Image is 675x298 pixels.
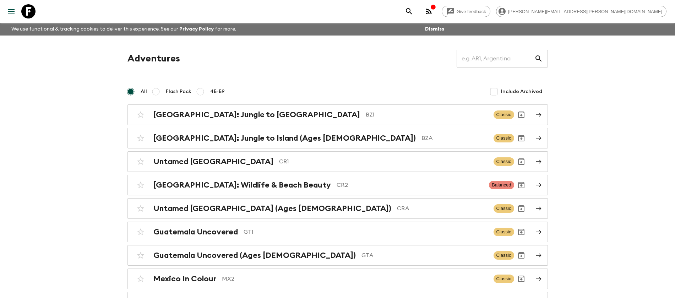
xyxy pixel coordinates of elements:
[153,227,238,237] h2: Guatemala Uncovered
[496,6,666,17] div: [PERSON_NAME][EMAIL_ADDRESS][PERSON_NAME][DOMAIN_NAME]
[127,52,180,66] h1: Adventures
[127,222,548,242] a: Guatemala UncoveredGT1ClassicArchive
[494,134,514,142] span: Classic
[457,49,534,69] input: e.g. AR1, Argentina
[489,181,514,189] span: Balanced
[504,9,666,14] span: [PERSON_NAME][EMAIL_ADDRESS][PERSON_NAME][DOMAIN_NAME]
[453,9,490,14] span: Give feedback
[402,4,416,18] button: search adventures
[127,245,548,266] a: Guatemala Uncovered (Ages [DEMOGRAPHIC_DATA])GTAClassicArchive
[494,204,514,213] span: Classic
[397,204,488,213] p: CRA
[494,110,514,119] span: Classic
[423,24,446,34] button: Dismiss
[514,131,528,145] button: Archive
[361,251,488,260] p: GTA
[210,88,225,95] span: 45-59
[366,110,488,119] p: BZ1
[153,134,416,143] h2: [GEOGRAPHIC_DATA]: Jungle to Island (Ages [DEMOGRAPHIC_DATA])
[514,201,528,216] button: Archive
[4,4,18,18] button: menu
[127,175,548,195] a: [GEOGRAPHIC_DATA]: Wildlife & Beach BeautyCR2BalancedArchive
[337,181,484,189] p: CR2
[153,251,356,260] h2: Guatemala Uncovered (Ages [DEMOGRAPHIC_DATA])
[127,198,548,219] a: Untamed [GEOGRAPHIC_DATA] (Ages [DEMOGRAPHIC_DATA])CRAClassicArchive
[244,228,488,236] p: GT1
[421,134,488,142] p: BZA
[514,178,528,192] button: Archive
[494,157,514,166] span: Classic
[514,225,528,239] button: Archive
[514,108,528,122] button: Archive
[514,155,528,169] button: Archive
[127,269,548,289] a: Mexico In ColourMX2ClassicArchive
[153,204,391,213] h2: Untamed [GEOGRAPHIC_DATA] (Ages [DEMOGRAPHIC_DATA])
[127,128,548,148] a: [GEOGRAPHIC_DATA]: Jungle to Island (Ages [DEMOGRAPHIC_DATA])BZAClassicArchive
[9,23,239,36] p: We use functional & tracking cookies to deliver this experience. See our for more.
[166,88,191,95] span: Flash Pack
[442,6,490,17] a: Give feedback
[501,88,542,95] span: Include Archived
[222,275,488,283] p: MX2
[514,272,528,286] button: Archive
[279,157,488,166] p: CR1
[153,274,216,283] h2: Mexico In Colour
[153,110,360,119] h2: [GEOGRAPHIC_DATA]: Jungle to [GEOGRAPHIC_DATA]
[141,88,147,95] span: All
[494,251,514,260] span: Classic
[514,248,528,262] button: Archive
[179,27,214,32] a: Privacy Policy
[127,104,548,125] a: [GEOGRAPHIC_DATA]: Jungle to [GEOGRAPHIC_DATA]BZ1ClassicArchive
[494,275,514,283] span: Classic
[494,228,514,236] span: Classic
[153,157,273,166] h2: Untamed [GEOGRAPHIC_DATA]
[127,151,548,172] a: Untamed [GEOGRAPHIC_DATA]CR1ClassicArchive
[153,180,331,190] h2: [GEOGRAPHIC_DATA]: Wildlife & Beach Beauty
